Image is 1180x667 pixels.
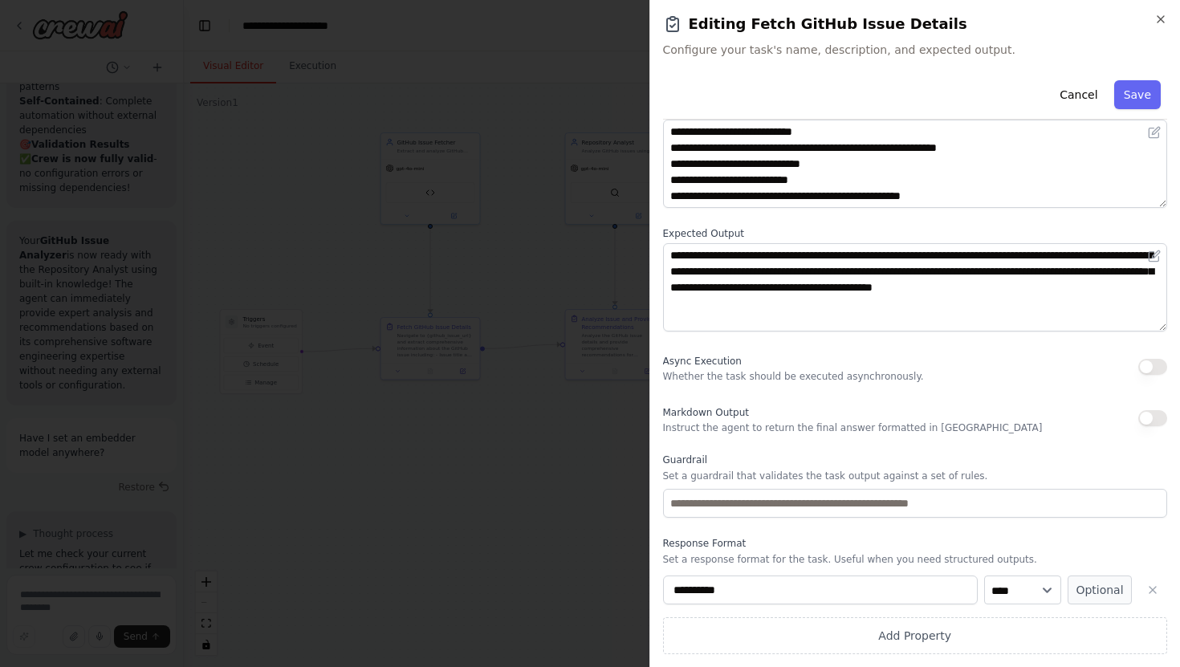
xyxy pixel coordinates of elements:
[663,227,1168,240] label: Expected Output
[663,407,749,418] span: Markdown Output
[663,617,1168,654] button: Add Property
[1050,80,1107,109] button: Cancel
[663,356,742,367] span: Async Execution
[1145,123,1164,142] button: Open in editor
[663,42,1168,58] span: Configure your task's name, description, and expected output.
[663,13,1168,35] h2: Editing Fetch GitHub Issue Details
[1068,575,1132,604] button: Optional
[663,470,1168,482] p: Set a guardrail that validates the task output against a set of rules.
[1138,575,1167,604] button: Delete property_1
[663,553,1168,566] p: Set a response format for the task. Useful when you need structured outputs.
[663,453,1168,466] label: Guardrail
[1114,80,1161,109] button: Save
[663,537,1168,550] label: Response Format
[663,421,1043,434] p: Instruct the agent to return the final answer formatted in [GEOGRAPHIC_DATA]
[1145,246,1164,266] button: Open in editor
[663,370,924,383] p: Whether the task should be executed asynchronously.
